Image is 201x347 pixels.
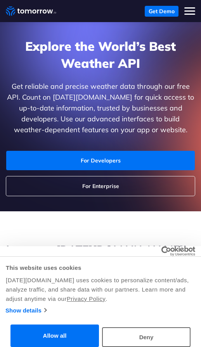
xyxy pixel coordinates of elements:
[6,263,195,273] div: This website uses cookies
[5,306,46,315] a: Show details
[184,6,195,17] button: Toggle mobile menu
[6,242,195,272] h2: Leverage [DATE][DOMAIN_NAME]’s Free Weather API
[6,81,195,135] p: Get reliable and precise weather data through our free API. Count on [DATE][DOMAIN_NAME] for quic...
[67,295,106,302] a: Privacy Policy
[6,38,195,72] h1: Explore the World’s Best Weather API
[6,5,56,17] a: Home link
[127,246,195,256] a: Usercentrics Cookiebot - opens in a new window
[6,151,195,170] a: For Developers
[102,327,191,347] button: Deny
[6,176,195,196] a: For Enterprise
[6,276,195,304] div: [DATE][DOMAIN_NAME] uses cookies to personalize content/ads, analyze traffic, and share data with...
[145,6,178,17] a: Get Demo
